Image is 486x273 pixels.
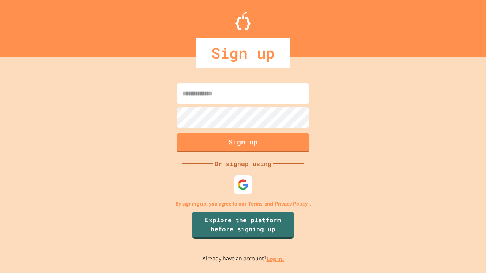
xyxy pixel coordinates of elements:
[237,179,249,190] img: google-icon.svg
[213,159,273,168] div: Or signup using
[423,210,478,242] iframe: chat widget
[202,254,284,264] p: Already have an account?
[196,38,290,68] div: Sign up
[177,133,309,152] button: Sign up
[248,200,262,208] a: Terms
[175,200,311,208] p: By signing up, you agree to our and .
[192,212,294,239] a: Explore the platform before signing up
[235,11,251,30] img: Logo.svg
[275,200,308,208] a: Privacy Policy
[454,243,478,265] iframe: chat widget
[267,255,284,263] a: Log in.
